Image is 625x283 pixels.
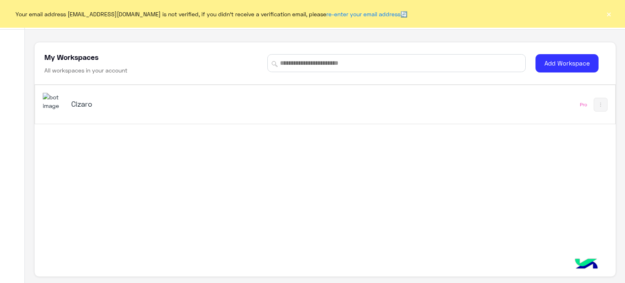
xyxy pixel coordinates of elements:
[605,10,613,18] button: ×
[44,66,127,75] h6: All workspaces in your account
[44,52,98,62] h5: My Workspaces
[535,54,599,72] button: Add Workspace
[15,10,407,18] span: Your email address [EMAIL_ADDRESS][DOMAIN_NAME] is not verified, if you didn't receive a verifica...
[572,250,601,279] img: hulul-logo.png
[71,99,275,109] h5: Cizaro
[43,93,65,110] img: 919860931428189
[326,11,400,18] a: re-enter your email address
[580,101,587,108] div: Pro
